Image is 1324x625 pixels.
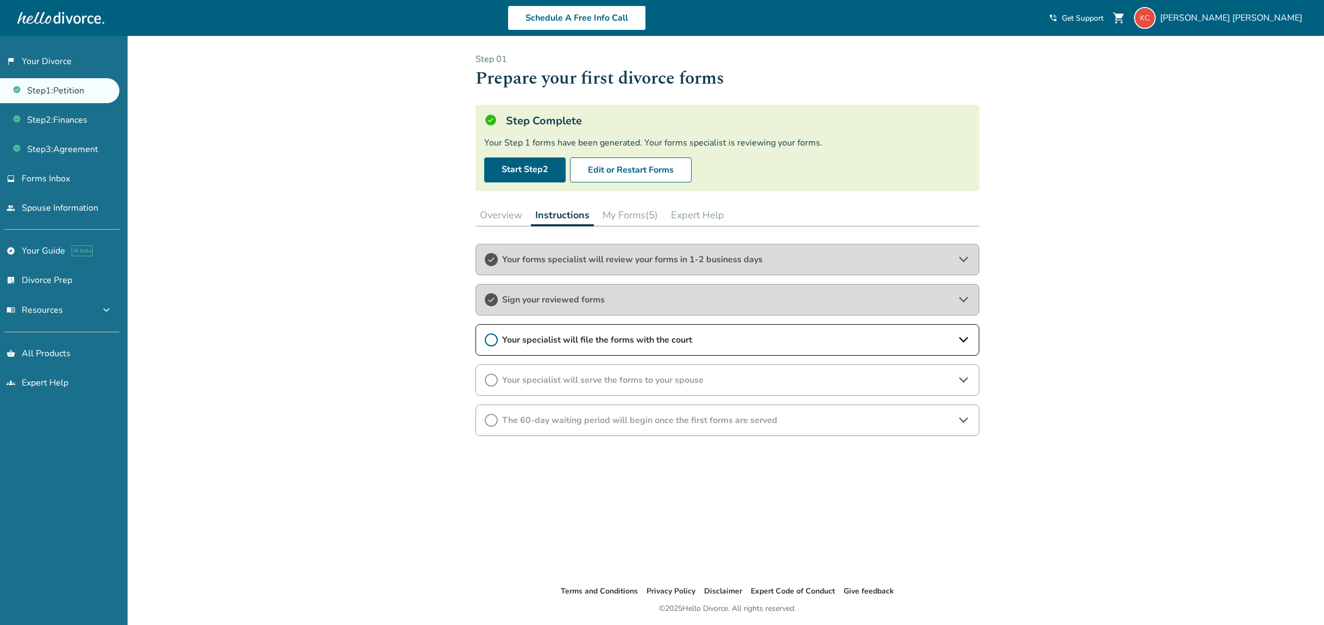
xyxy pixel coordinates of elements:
[7,378,15,387] span: groups
[7,174,15,183] span: inbox
[598,204,662,226] button: My Forms(5)
[502,414,953,426] span: The 60-day waiting period will begin once the first forms are served
[476,204,527,226] button: Overview
[502,334,953,346] span: Your specialist will file the forms with the court
[659,602,796,615] div: © 2025 Hello Divorce. All rights reserved.
[7,204,15,212] span: people
[502,294,953,306] span: Sign your reviewed forms
[502,254,953,266] span: Your forms specialist will review your forms in 1-2 business days
[7,304,63,316] span: Resources
[1160,12,1307,24] span: [PERSON_NAME] [PERSON_NAME]
[1049,13,1104,23] a: phone_in_talkGet Support
[7,306,15,314] span: menu_book
[484,157,566,182] a: Start Step2
[7,57,15,66] span: flag_2
[667,204,728,226] button: Expert Help
[22,173,70,185] span: Forms Inbox
[7,247,15,255] span: explore
[1049,14,1057,22] span: phone_in_talk
[1134,7,1156,29] img: keith.crowder@gmail.com
[508,5,646,30] a: Schedule A Free Info Call
[484,137,971,149] div: Your Step 1 forms have been generated. Your forms specialist is reviewing your forms.
[502,374,953,386] span: Your specialist will serve the forms to your spouse
[1112,11,1125,24] span: shopping_cart
[570,157,692,182] button: Edit or Restart Forms
[72,245,93,256] span: AI beta
[1062,13,1104,23] span: Get Support
[531,204,594,226] button: Instructions
[506,113,582,128] h5: Step Complete
[751,586,835,596] a: Expert Code of Conduct
[476,65,979,92] h1: Prepare your first divorce forms
[476,53,979,65] p: Step 0 1
[647,586,695,596] a: Privacy Policy
[844,585,894,598] li: Give feedback
[7,349,15,358] span: shopping_basket
[1270,573,1324,625] iframe: Chat Widget
[704,585,742,598] li: Disclaimer
[100,304,113,317] span: expand_more
[561,586,638,596] a: Terms and Conditions
[7,276,15,285] span: list_alt_check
